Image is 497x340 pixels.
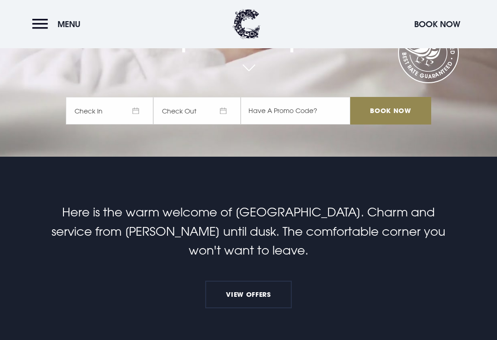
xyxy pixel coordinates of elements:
span: Check In [66,97,153,125]
span: Menu [58,19,81,29]
p: Here is the warm welcome of [GEOGRAPHIC_DATA]. Charm and service from [PERSON_NAME] until dusk. T... [52,203,445,260]
button: Book Now [410,14,465,34]
input: Have A Promo Code? [241,97,350,125]
input: Book Now [350,97,431,125]
a: View Offers [205,281,292,308]
span: Check Out [153,97,241,125]
img: Clandeboye Lodge [233,9,260,39]
h1: A place apart [66,0,431,54]
button: Menu [32,14,85,34]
